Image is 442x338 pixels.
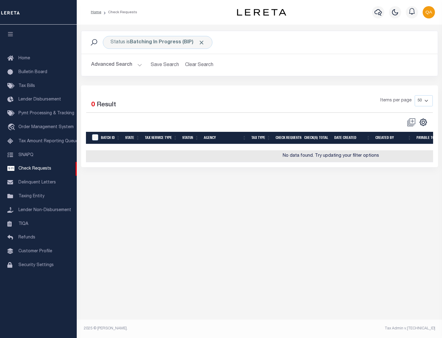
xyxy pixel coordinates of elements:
span: Lender Disbursement [18,97,61,102]
img: logo-dark.svg [237,9,286,16]
button: Advanced Search [91,59,142,71]
span: SNAPQ [18,153,33,157]
th: Agency: activate to sort column ascending [201,132,249,144]
span: Customer Profile [18,249,52,253]
div: 2025 © [PERSON_NAME]. [79,326,260,331]
th: Date Created: activate to sort column ascending [332,132,373,144]
th: State: activate to sort column ascending [123,132,142,144]
span: Home [18,56,30,61]
th: Created By: activate to sort column ascending [373,132,414,144]
th: Batch Id: activate to sort column ascending [99,132,123,144]
b: Batching In Progress (BIP) [130,40,205,45]
th: Check(s) Total [302,132,332,144]
span: Check Requests [18,167,51,171]
div: Tax Admin v.[TECHNICAL_ID] [264,326,435,331]
img: svg+xml;base64,PHN2ZyB4bWxucz0iaHR0cDovL3d3dy53My5vcmcvMjAwMC9zdmciIHBvaW50ZXItZXZlbnRzPSJub25lIi... [423,6,435,18]
li: Check Requests [101,10,137,15]
div: Status is [103,36,212,49]
button: Clear Search [183,59,216,71]
th: Status: activate to sort column ascending [180,132,201,144]
span: Delinquent Letters [18,180,56,185]
span: Pymt Processing & Tracking [18,111,74,116]
th: Tax Service Type: activate to sort column ascending [142,132,180,144]
span: Taxing Entity [18,194,45,198]
span: TIQA [18,222,28,226]
th: Check Requests [273,132,302,144]
span: Security Settings [18,263,54,267]
span: Lender Non-Disbursement [18,208,71,212]
span: Tax Amount Reporting Queue [18,139,78,143]
label: Result [97,100,116,110]
a: Home [91,10,101,14]
span: Bulletin Board [18,70,47,74]
i: travel_explore [7,124,17,132]
span: 0 [91,102,95,108]
span: Tax Bills [18,84,35,88]
span: Refunds [18,235,35,240]
span: Items per page [380,97,412,104]
span: Order Management System [18,125,74,129]
th: Tax Type: activate to sort column ascending [249,132,273,144]
span: Click to Remove [198,39,205,46]
button: Save Search [147,59,183,71]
